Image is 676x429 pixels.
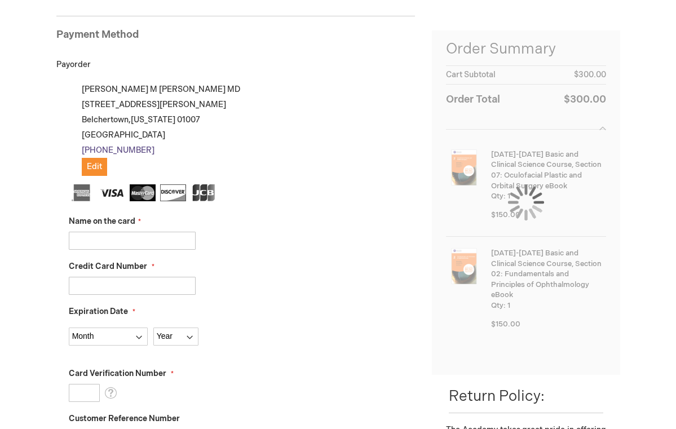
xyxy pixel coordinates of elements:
img: Discover [160,184,186,201]
input: Credit Card Number [69,277,196,295]
span: Payorder [56,60,91,69]
img: JCB [191,184,217,201]
span: Credit Card Number [69,262,147,271]
div: [PERSON_NAME] M [PERSON_NAME] MD [STREET_ADDRESS][PERSON_NAME] Belchertown , 01007 [GEOGRAPHIC_DATA] [69,82,416,176]
span: Return Policy: [449,388,545,405]
img: Loading... [508,184,544,220]
span: Expiration Date [69,307,128,316]
span: Customer Reference Number [69,414,180,423]
span: Edit [87,162,102,171]
span: Name on the card [69,216,135,226]
span: [US_STATE] [131,115,175,125]
button: Edit [82,158,107,176]
div: Payment Method [56,28,416,48]
img: Visa [99,184,125,201]
a: [PHONE_NUMBER] [82,145,154,155]
span: Card Verification Number [69,369,166,378]
input: Card Verification Number [69,384,100,402]
img: MasterCard [130,184,156,201]
img: American Express [69,184,95,201]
